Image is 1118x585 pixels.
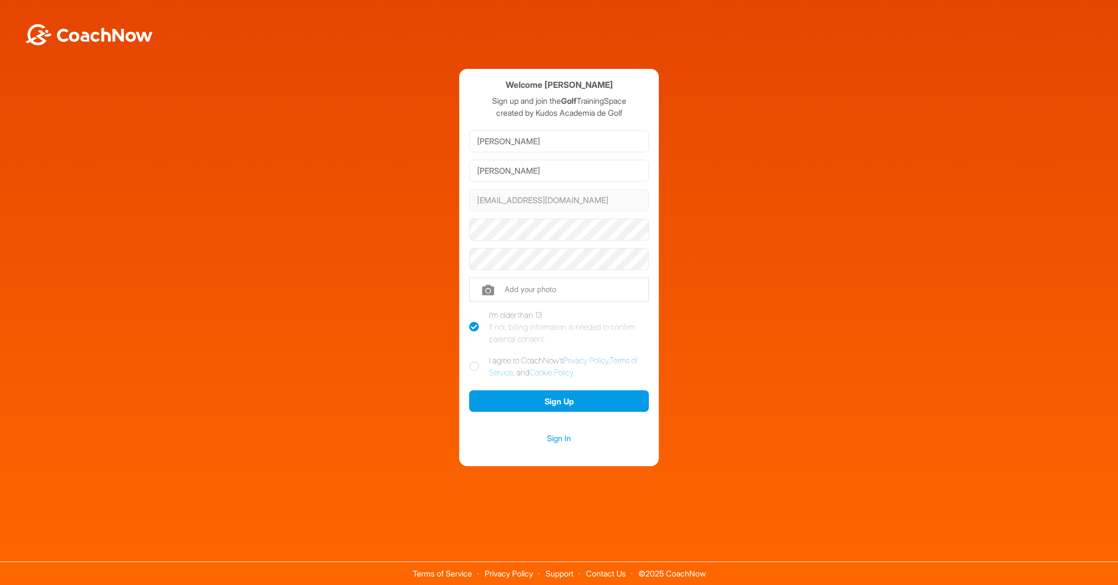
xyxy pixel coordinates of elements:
input: Email [469,189,649,211]
img: BwLJSsUCoWCh5upNqxVrqldRgqLPVwmV24tXu5FoVAoFEpwwqQ3VIfuoInZCoVCoTD4vwADAC3ZFMkVEQFDAAAAAElFTkSuQmCC [24,24,154,45]
button: Sign Up [469,390,649,412]
a: Contact Us [586,569,626,579]
input: First Name [469,130,649,152]
h4: Welcome [PERSON_NAME] [506,79,613,91]
p: created by Kudos Academia de Golf [469,107,649,119]
input: Last Name [469,160,649,182]
a: Terms of Service [413,569,472,579]
a: Cookie Policy [530,367,573,377]
label: I agree to CoachNow's , , and . [469,354,649,378]
p: Sign up and join the TrainingSpace [469,95,649,107]
span: © 2025 CoachNow [633,562,711,578]
strong: Golf [561,96,576,106]
a: Privacy Policy [485,569,533,579]
div: I'm older than 13 [489,309,649,345]
a: Support [546,569,573,579]
a: Privacy Policy [563,355,608,365]
a: Sign In [469,432,649,445]
div: If not, billing information is needed to confirm parental consent. [489,321,649,345]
